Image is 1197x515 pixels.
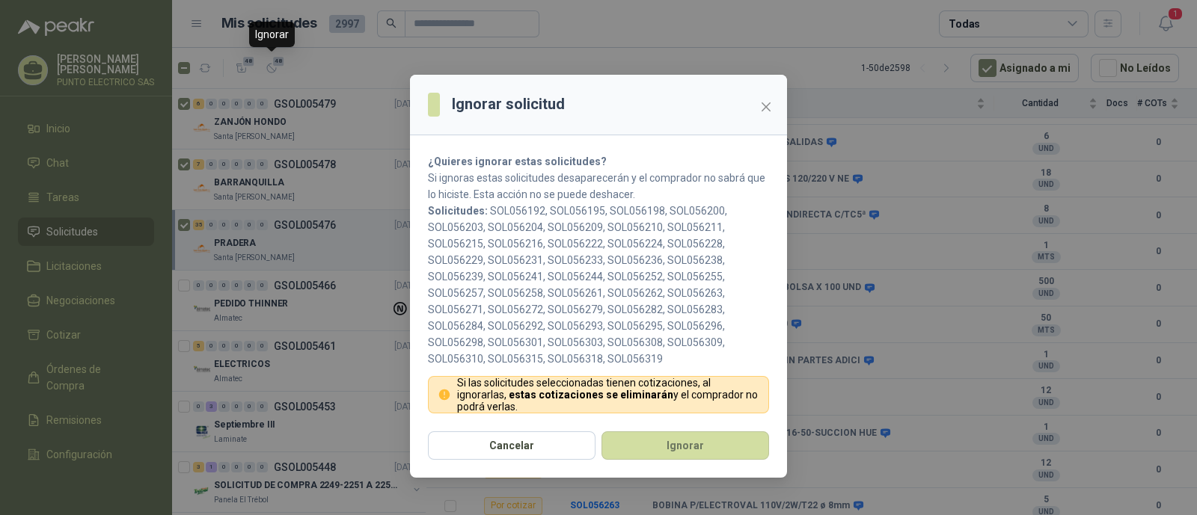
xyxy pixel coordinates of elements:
[428,203,769,367] p: SOL056192, SOL056195, SOL056198, SOL056200, SOL056203, SOL056204, SOL056209, SOL056210, SOL056211...
[760,101,772,113] span: close
[428,155,607,167] strong: ¿Quieres ignorar estas solicitudes?
[457,377,760,413] p: Si las solicitudes seleccionadas tienen cotizaciones, al ignorarlas, y el comprador no podrá verlas.
[754,95,778,119] button: Close
[601,431,769,460] button: Ignorar
[509,389,673,401] strong: estas cotizaciones se eliminarán
[428,170,769,203] p: Si ignoras estas solicitudes desaparecerán y el comprador no sabrá que lo hiciste. Esta acción no...
[452,93,565,116] h3: Ignorar solicitud
[428,205,488,217] b: Solicitudes:
[428,431,596,460] button: Cancelar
